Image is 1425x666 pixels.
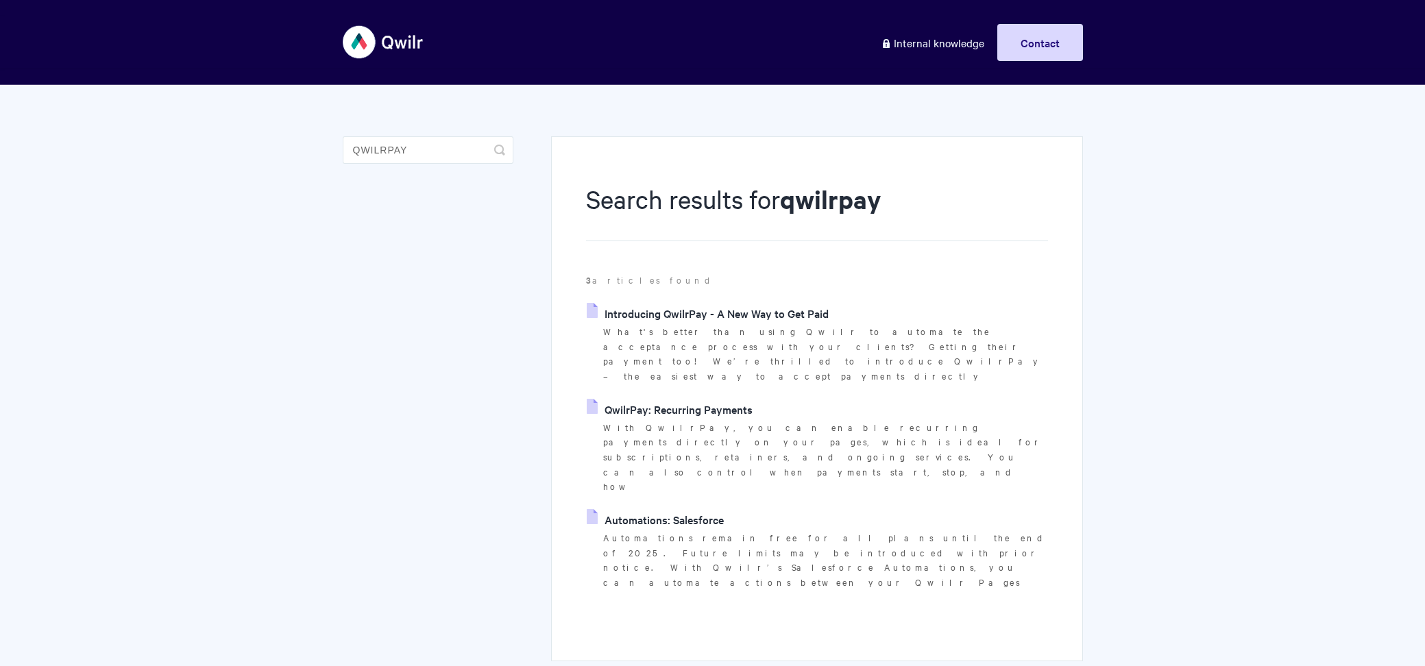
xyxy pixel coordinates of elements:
[587,399,753,419] a: QwilrPay: Recurring Payments
[343,16,424,68] img: Qwilr Help Center
[603,420,1047,495] p: With QwilrPay, you can enable recurring payments directly on your pages, which is ideal for subsc...
[586,273,1047,288] p: articles found
[587,303,829,323] a: Introducing QwilrPay - A New Way to Get Paid
[780,182,881,216] strong: qwilrpay
[586,182,1047,241] h1: Search results for
[586,273,592,286] strong: 3
[997,24,1083,61] a: Contact
[343,136,513,164] input: Search
[603,324,1047,384] p: What's better than using Qwilr to automate the acceptance process with your clients? Getting thei...
[603,530,1047,590] p: Automations remain free for all plans until the end of 2025. Future limits may be introduced with...
[587,509,724,530] a: Automations: Salesforce
[870,24,995,61] a: Internal knowledge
